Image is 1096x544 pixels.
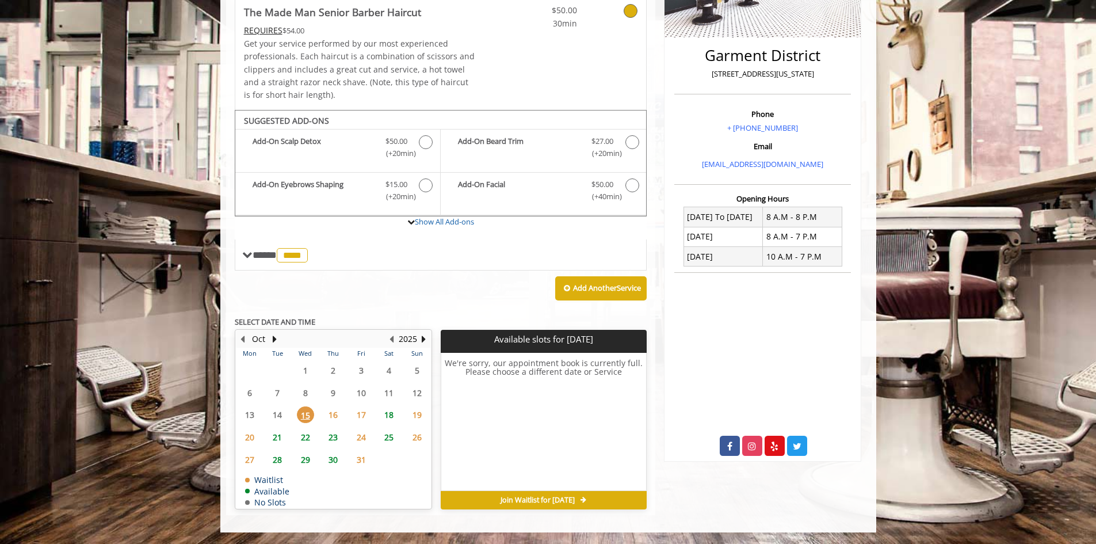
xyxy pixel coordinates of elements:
[403,426,431,448] td: Select day26
[683,247,763,267] td: [DATE]
[727,123,798,133] a: + [PHONE_NUMBER]
[458,135,580,159] b: Add-On Beard Trim
[573,283,641,293] b: Add Another Service
[379,191,413,203] span: (+20min )
[677,47,848,64] h2: Garment District
[399,333,417,345] button: 2025
[501,496,575,505] span: Join Waitlist for [DATE]
[236,348,264,359] th: Mon
[379,147,413,159] span: (+20min )
[353,429,370,446] span: 24
[555,276,647,300] button: Add AnotherService
[347,426,375,448] td: Select day24
[380,429,398,446] span: 25
[387,333,396,345] button: Previous Year
[269,429,286,446] span: 21
[403,404,431,427] td: Select day19
[244,4,421,20] b: The Made Man Senior Barber Haircut
[264,426,291,448] td: Select day21
[244,37,475,102] p: Get your service performed by our most experienced professionals. Each haircut is a combination o...
[297,429,314,446] span: 22
[509,17,577,30] span: 30min
[324,451,342,468] span: 30
[375,348,403,359] th: Sat
[319,404,347,427] td: Select day16
[264,448,291,471] td: Select day28
[241,429,258,446] span: 20
[385,178,407,191] span: $15.00
[509,4,577,17] span: $50.00
[238,333,247,345] button: Previous Month
[375,404,403,427] td: Select day18
[241,135,434,162] label: Add-On Scalp Detox
[244,25,282,36] span: This service needs some Advance to be paid before we block your appointment
[245,475,289,484] td: Waitlist
[291,348,319,359] th: Wed
[677,68,848,80] p: [STREET_ADDRESS][US_STATE]
[291,404,319,427] td: Select day15
[408,406,426,423] span: 19
[702,159,823,169] a: [EMAIL_ADDRESS][DOMAIN_NAME]
[353,406,370,423] span: 17
[244,24,475,37] div: $54.00
[683,227,763,246] td: [DATE]
[324,429,342,446] span: 23
[683,207,763,227] td: [DATE] To [DATE]
[380,406,398,423] span: 18
[585,191,619,203] span: (+40min )
[353,451,370,468] span: 31
[763,247,842,267] td: 10 A.M - 7 P.M
[591,135,613,147] span: $27.00
[763,207,842,227] td: 8 A.M - 8 P.M
[347,348,375,359] th: Fri
[445,334,642,344] p: Available slots for [DATE]
[245,498,289,507] td: No Slots
[252,333,265,345] button: Oct
[269,451,286,468] span: 28
[385,135,407,147] span: $50.00
[674,195,851,203] h3: Opening Hours
[245,487,289,496] td: Available
[347,448,375,471] td: Select day31
[253,135,374,159] b: Add-On Scalp Detox
[408,429,426,446] span: 26
[253,178,374,203] b: Add-On Eyebrows Shaping
[244,115,329,126] b: SUGGESTED ADD-ONS
[446,178,640,206] label: Add-On Facial
[375,426,403,448] td: Select day25
[297,451,314,468] span: 29
[291,448,319,471] td: Select day29
[235,317,315,327] b: SELECT DATE AND TIME
[319,448,347,471] td: Select day30
[241,451,258,468] span: 27
[241,178,434,206] label: Add-On Eyebrows Shaping
[458,178,580,203] b: Add-On Facial
[415,216,474,227] a: Show All Add-ons
[403,348,431,359] th: Sun
[446,135,640,162] label: Add-On Beard Trim
[235,110,647,217] div: The Made Man Senior Barber Haircut Add-onS
[419,333,429,345] button: Next Year
[319,348,347,359] th: Thu
[236,426,264,448] td: Select day20
[441,359,646,486] h6: We're sorry, our appointment book is currently full. Please choose a different date or Service
[264,348,291,359] th: Tue
[677,142,848,150] h3: Email
[270,333,280,345] button: Next Month
[763,227,842,246] td: 8 A.M - 7 P.M
[291,426,319,448] td: Select day22
[297,406,314,423] span: 15
[347,404,375,427] td: Select day17
[585,147,619,159] span: (+20min )
[319,426,347,448] td: Select day23
[324,406,342,423] span: 16
[591,178,613,191] span: $50.00
[236,448,264,471] td: Select day27
[677,110,848,118] h3: Phone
